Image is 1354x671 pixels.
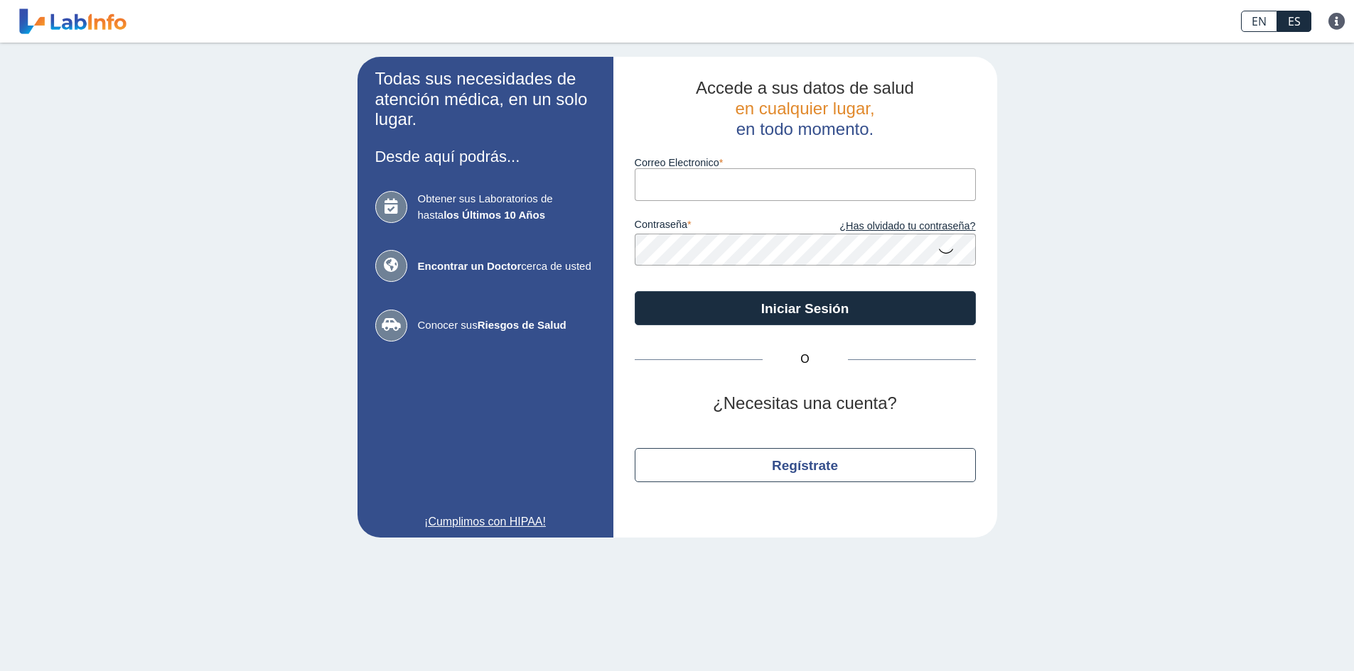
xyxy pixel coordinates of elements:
[1241,11,1277,32] a: EN
[375,148,596,165] h3: Desde aquí podrás...
[478,319,566,331] b: Riesgos de Salud
[635,157,976,168] label: Correo Electronico
[735,99,874,118] span: en cualquier lugar,
[444,209,545,221] b: los Últimos 10 Años
[805,219,976,234] a: ¿Has olvidado tu contraseña?
[736,119,874,138] span: en todo momento.
[635,393,976,414] h2: ¿Necesitas una cuenta?
[418,317,596,334] span: Conocer sus
[1277,11,1311,32] a: ES
[763,351,848,368] span: O
[696,78,914,97] span: Accede a sus datos de salud
[635,291,976,325] button: Iniciar Sesión
[418,258,596,275] span: cerca de usted
[375,69,596,130] h2: Todas sus necesidades de atención médica, en un solo lugar.
[418,260,522,272] b: Encontrar un Doctor
[635,219,805,234] label: contraseña
[635,448,976,482] button: Regístrate
[375,513,596,530] a: ¡Cumplimos con HIPAA!
[418,191,596,223] span: Obtener sus Laboratorios de hasta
